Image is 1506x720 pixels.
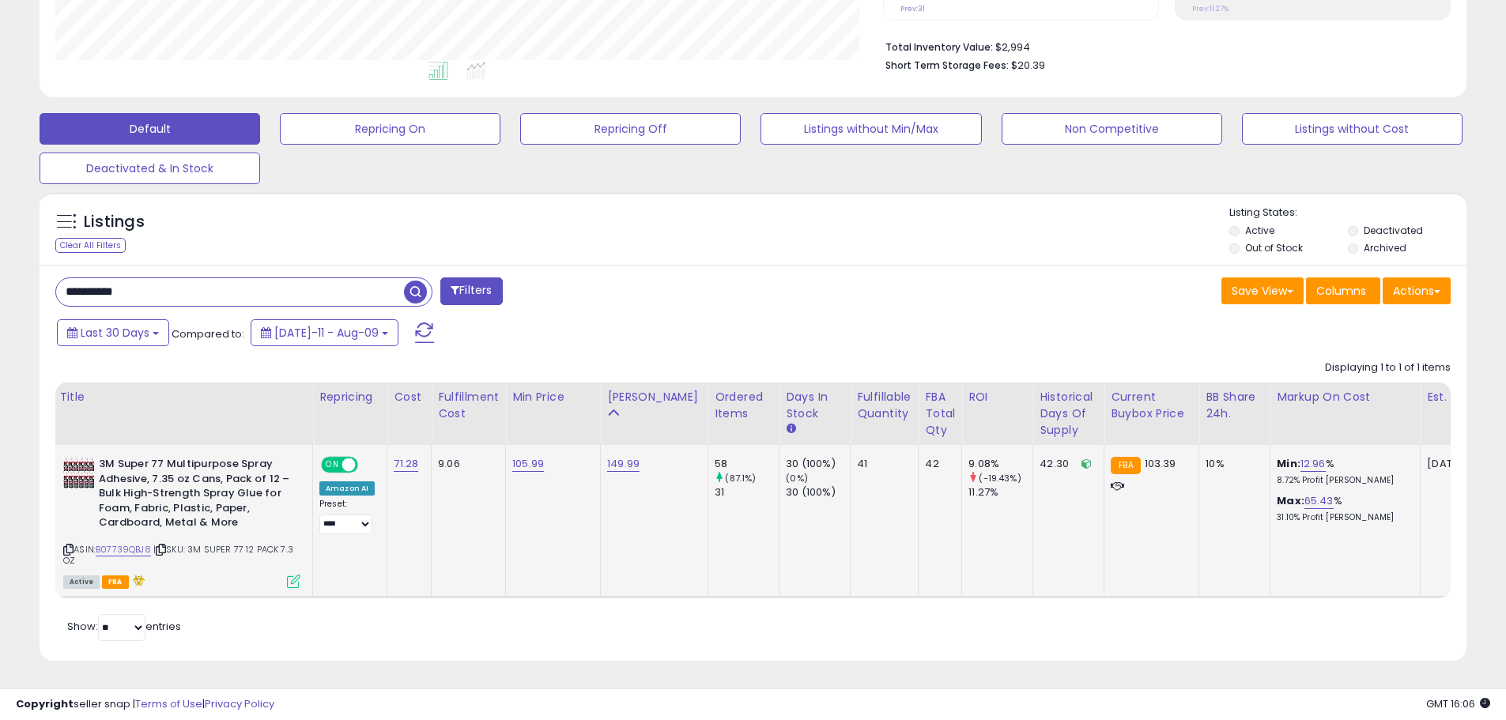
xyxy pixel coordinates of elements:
[1040,389,1097,439] div: Historical Days Of Supply
[438,457,493,471] div: 9.06
[319,481,375,496] div: Amazon AI
[102,575,129,589] span: FBA
[1011,58,1045,73] span: $20.39
[356,458,381,472] span: OFF
[1364,224,1423,237] label: Deactivated
[129,575,145,586] i: hazardous material
[1002,113,1222,145] button: Non Competitive
[885,36,1439,55] li: $2,994
[761,113,981,145] button: Listings without Min/Max
[1306,277,1380,304] button: Columns
[1277,457,1408,486] div: %
[99,457,291,534] b: 3M Super 77 Multipurpose Spray Adhesive, 7.35 oz Cans, Pack of 12 – Bulk High-Strength Spray Glue...
[1242,113,1463,145] button: Listings without Cost
[319,499,375,534] div: Preset:
[885,58,1009,72] b: Short Term Storage Fees:
[280,113,500,145] button: Repricing On
[59,389,306,405] div: Title
[786,472,808,484] small: (0%)
[1229,205,1466,221] p: Listing States:
[135,696,202,711] a: Terms of Use
[857,457,906,471] div: 41
[1277,389,1414,405] div: Markup on Cost
[1192,4,1229,13] small: Prev: 11.27%
[16,697,274,712] div: seller snap | |
[63,457,95,488] img: 517b82wsPaL._SL40_.jpg
[607,456,640,472] a: 149.99
[512,456,544,472] a: 105.99
[968,485,1032,499] div: 11.27%
[1325,360,1451,375] div: Displaying 1 to 1 of 1 items
[968,457,1032,471] div: 9.08%
[1277,475,1408,486] p: 8.72% Profit [PERSON_NAME]
[1277,493,1304,508] b: Max:
[786,422,795,436] small: Days In Stock.
[715,485,779,499] div: 31
[925,457,949,471] div: 42
[205,696,274,711] a: Privacy Policy
[63,543,293,567] span: | SKU: 3M SUPER 77 12 PACK 7.3 OZ
[786,485,850,499] div: 30 (100%)
[520,113,741,145] button: Repricing Off
[1206,457,1258,471] div: 10%
[885,40,993,54] b: Total Inventory Value:
[1383,277,1451,304] button: Actions
[1316,283,1366,299] span: Columns
[925,389,955,439] div: FBA Total Qty
[57,319,169,346] button: Last 30 Days
[172,326,244,341] span: Compared to:
[251,319,398,346] button: [DATE]-11 - Aug-09
[438,389,499,422] div: Fulfillment Cost
[715,457,779,471] div: 58
[319,389,380,405] div: Repricing
[1111,389,1192,422] div: Current Buybox Price
[1221,277,1304,304] button: Save View
[1245,241,1303,254] label: Out of Stock
[786,457,850,471] div: 30 (100%)
[96,543,151,556] a: B07739QBJ8
[1304,493,1334,509] a: 65.43
[1270,383,1421,445] th: The percentage added to the cost of goods (COGS) that forms the calculator for Min & Max prices.
[67,619,181,634] span: Show: entries
[607,389,701,405] div: [PERSON_NAME]
[715,389,772,422] div: Ordered Items
[1277,494,1408,523] div: %
[394,389,425,405] div: Cost
[63,457,300,586] div: ASIN:
[786,389,844,422] div: Days In Stock
[1300,456,1326,472] a: 12.96
[1277,512,1408,523] p: 31.10% Profit [PERSON_NAME]
[512,389,594,405] div: Min Price
[16,696,74,711] strong: Copyright
[968,389,1026,405] div: ROI
[979,472,1021,484] small: (-19.43%)
[440,277,502,305] button: Filters
[394,456,418,472] a: 71.28
[1111,457,1140,474] small: FBA
[1040,457,1092,471] div: 42.30
[40,113,260,145] button: Default
[40,153,260,184] button: Deactivated & In Stock
[1206,389,1263,422] div: BB Share 24h.
[725,472,756,484] small: (87.1%)
[1145,456,1176,471] span: 103.39
[1245,224,1274,237] label: Active
[63,575,100,589] span: All listings currently available for purchase on Amazon
[84,211,145,233] h5: Listings
[857,389,912,422] div: Fulfillable Quantity
[900,4,925,13] small: Prev: 31
[81,325,149,341] span: Last 30 Days
[1364,241,1406,254] label: Archived
[1277,456,1300,471] b: Min:
[323,458,342,472] span: ON
[55,238,126,253] div: Clear All Filters
[274,325,379,341] span: [DATE]-11 - Aug-09
[1426,696,1490,711] span: 2025-09-9 16:06 GMT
